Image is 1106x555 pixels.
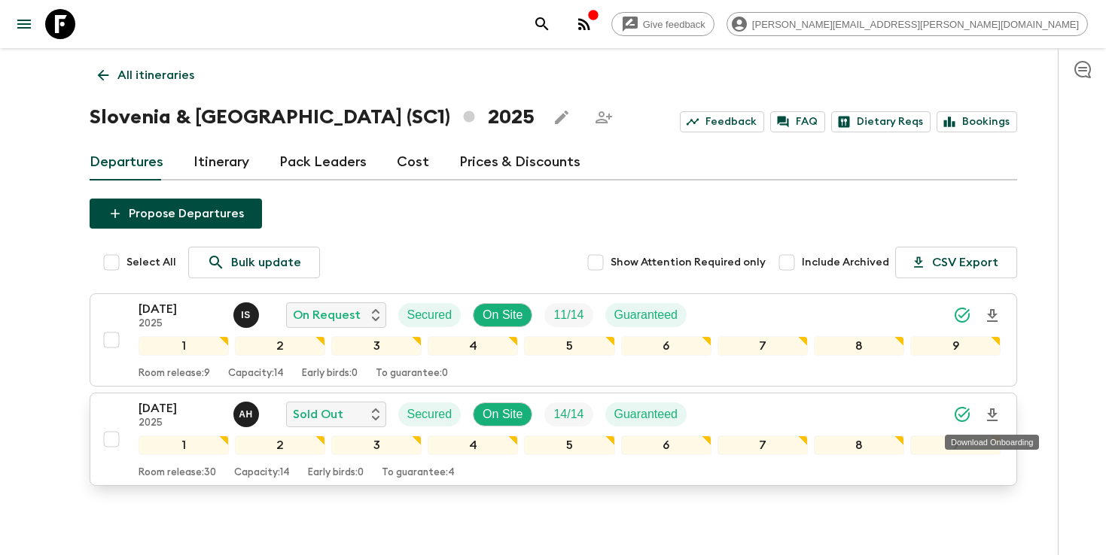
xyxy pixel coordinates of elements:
div: Trip Fill [544,303,593,327]
p: Secured [407,306,452,324]
p: On Site [483,405,523,423]
div: Trip Fill [544,402,593,426]
div: 9 [910,336,1001,356]
p: A H [239,408,253,420]
p: Bulk update [231,253,301,271]
div: Download Onboarding [945,435,1039,450]
a: Give feedback [611,12,714,36]
svg: Synced Successfully [953,405,971,423]
a: Departures [90,144,163,180]
div: 3 [331,336,422,356]
a: Bookings [937,111,1017,132]
div: Secured [398,402,462,426]
button: search adventures [527,9,557,39]
svg: Download Onboarding [983,406,1001,424]
span: Select All [126,255,176,270]
p: [DATE] [139,300,221,318]
button: [DATE]2025Ivan StojanovićOn RequestSecuredOn SiteTrip FillGuaranteed123456789Room release:9Capaci... [90,293,1017,387]
p: Guaranteed [614,306,678,324]
p: Early birds: 0 [308,467,364,479]
h1: Slovenia & [GEOGRAPHIC_DATA] (SC1) 2025 [90,102,535,132]
p: Capacity: 14 [234,467,290,479]
span: Ivan Stojanović [233,307,262,319]
p: All itineraries [117,66,194,84]
div: 2 [235,435,325,455]
div: Secured [398,303,462,327]
p: On Site [483,306,523,324]
div: 7 [718,336,808,356]
p: To guarantee: 4 [382,467,455,479]
span: Include Archived [802,255,889,270]
div: 3 [331,435,422,455]
button: [DATE]2025Alenka HriberšekSold OutSecuredOn SiteTrip FillGuaranteed123456789Room release:30Capaci... [90,393,1017,486]
p: 11 / 14 [553,306,583,324]
div: 4 [428,435,518,455]
button: Propose Departures [90,199,262,229]
button: menu [9,9,39,39]
p: 2025 [139,417,221,429]
div: 4 [428,336,518,356]
p: [DATE] [139,399,221,417]
button: CSV Export [895,247,1017,278]
svg: Download Onboarding [983,307,1001,325]
p: Room release: 30 [139,467,216,479]
p: Room release: 9 [139,368,210,380]
button: IS [233,302,262,328]
a: All itineraries [90,60,203,90]
div: 9 [910,435,1001,455]
p: I S [241,309,251,321]
a: Cost [397,144,429,180]
div: 1 [139,435,229,455]
a: Feedback [680,111,764,132]
span: Give feedback [635,19,714,30]
div: 5 [524,435,614,455]
svg: Synced Successfully [953,306,971,324]
div: 1 [139,336,229,356]
button: AH [233,402,262,427]
a: Prices & Discounts [459,144,580,180]
div: 8 [814,435,904,455]
span: [PERSON_NAME][EMAIL_ADDRESS][PERSON_NAME][DOMAIN_NAME] [744,19,1087,30]
p: Early birds: 0 [302,368,358,380]
div: On Site [473,402,532,426]
p: Sold Out [293,405,343,423]
div: On Site [473,303,532,327]
a: Pack Leaders [279,144,367,180]
div: 7 [718,435,808,455]
div: 2 [235,336,325,356]
p: Capacity: 14 [228,368,284,380]
p: 14 / 14 [553,405,583,423]
p: To guarantee: 0 [376,368,448,380]
p: On Request [293,306,361,324]
p: Secured [407,405,452,423]
a: FAQ [770,111,825,132]
div: 6 [621,336,711,356]
a: Bulk update [188,247,320,278]
button: Edit this itinerary [547,102,577,132]
span: Alenka Hriberšek [233,406,262,418]
div: [PERSON_NAME][EMAIL_ADDRESS][PERSON_NAME][DOMAIN_NAME] [727,12,1088,36]
span: Show Attention Required only [611,255,766,270]
p: Guaranteed [614,405,678,423]
div: 6 [621,435,711,455]
a: Dietary Reqs [831,111,931,132]
div: 8 [814,336,904,356]
a: Itinerary [193,144,249,180]
div: 5 [524,336,614,356]
p: 2025 [139,318,221,330]
span: Share this itinerary [589,102,619,132]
